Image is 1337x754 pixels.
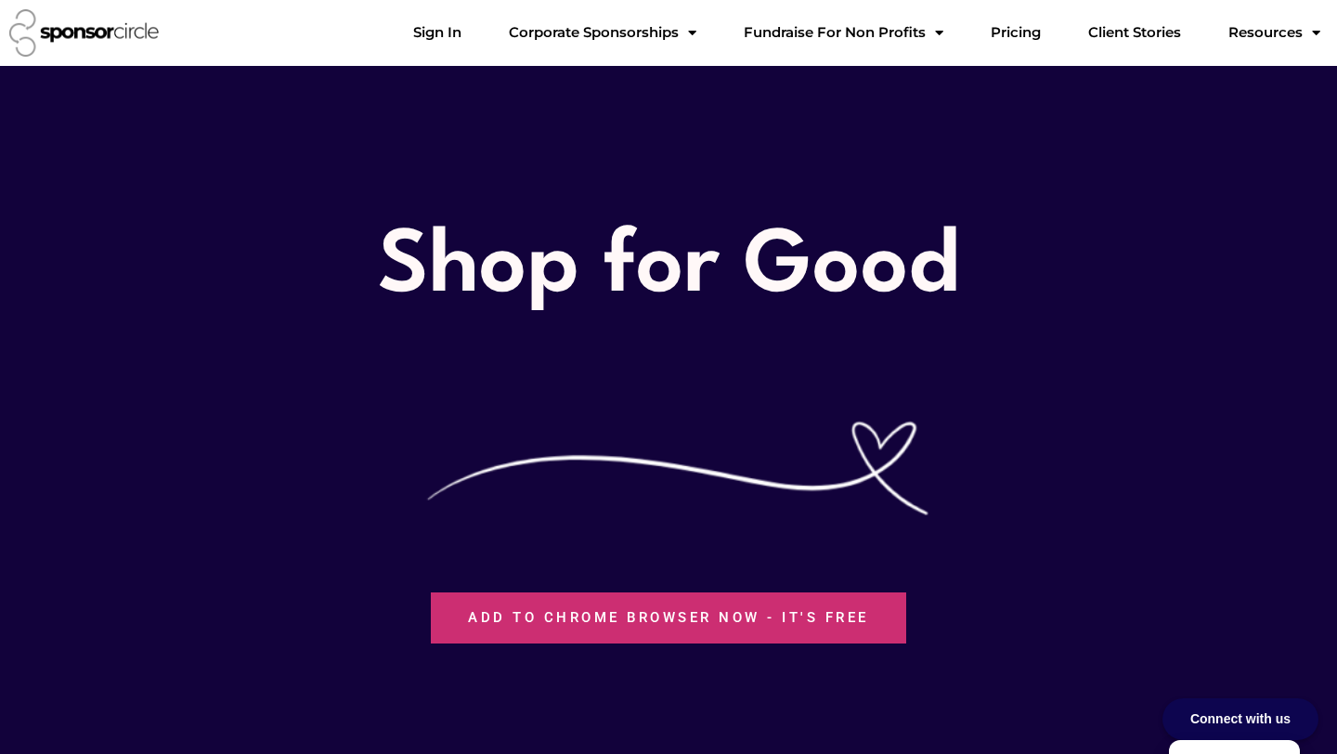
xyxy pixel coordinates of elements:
nav: Menu [398,14,1335,51]
a: Client Stories [1073,14,1196,51]
span: ADD TO CHROME BROWSER NOW - IT'S FREE [468,611,869,625]
a: Corporate SponsorshipsMenu Toggle [494,14,711,51]
a: Sign In [398,14,476,51]
h2: Shop for Good [25,207,1312,329]
img: Sponsor Circle logo [9,9,159,57]
a: Fundraise For Non ProfitsMenu Toggle [729,14,958,51]
a: ADD TO CHROME BROWSER NOW - IT'S FREE [431,592,906,643]
a: Resources [1214,14,1335,51]
div: Connect with us [1162,698,1318,740]
a: Pricing [976,14,1056,51]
